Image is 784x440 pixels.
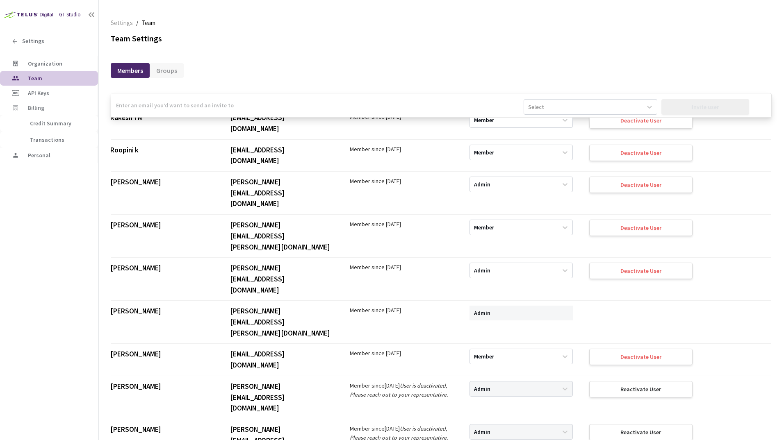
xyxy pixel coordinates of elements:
[109,18,134,27] a: Settings
[230,381,333,414] div: [PERSON_NAME][EMAIL_ADDRESS][DOMAIN_NAME]
[110,145,214,156] div: Roopini k
[350,263,453,272] div: Member since [DATE]
[620,386,661,392] div: Reactivate User
[28,60,62,67] span: Organization
[620,429,661,435] div: Reactivate User
[110,424,214,435] div: [PERSON_NAME]
[474,148,494,156] div: Member
[350,382,448,398] i: User is deactivated, Please reach out to your representative.
[110,349,214,360] div: [PERSON_NAME]
[30,136,64,143] span: Transactions
[22,38,44,45] span: Settings
[620,117,661,124] div: Deactivate User
[692,104,719,110] div: Invite user
[230,112,333,134] div: [EMAIL_ADDRESS][DOMAIN_NAME]
[136,18,138,28] li: /
[230,177,333,209] div: [PERSON_NAME][EMAIL_ADDRESS][DOMAIN_NAME]
[150,63,184,78] div: Groups
[350,349,453,358] div: Member since [DATE]
[620,268,661,274] div: Deactivate User
[474,224,494,231] div: Member
[474,267,490,274] div: Admin
[620,150,661,156] div: Deactivate User
[30,120,71,127] span: Credit Summary
[350,306,453,315] div: Member since [DATE]
[230,220,333,252] div: [PERSON_NAME][EMAIL_ADDRESS][PERSON_NAME][DOMAIN_NAME]
[474,116,494,124] div: Member
[111,63,150,78] div: Members
[110,220,214,231] div: [PERSON_NAME]
[620,181,661,188] div: Deactivate User
[350,220,453,229] div: Member since [DATE]
[230,349,333,370] div: [EMAIL_ADDRESS][DOMAIN_NAME]
[230,263,333,295] div: [PERSON_NAME][EMAIL_ADDRESS][DOMAIN_NAME]
[111,93,524,117] input: Enter an email you’d want to send an invite to
[350,177,453,186] div: Member since [DATE]
[110,112,214,123] div: Rakesh TM
[110,381,214,392] div: [PERSON_NAME]
[620,225,661,231] div: Deactivate User
[110,177,214,188] div: [PERSON_NAME]
[350,145,453,154] div: Member since [DATE]
[111,18,133,28] span: Settings
[230,145,333,166] div: [EMAIL_ADDRESS][DOMAIN_NAME]
[528,103,544,111] div: Select
[620,354,661,360] div: Deactivate User
[474,181,490,188] div: Admin
[141,18,155,28] span: Team
[59,11,81,19] div: GT Studio
[230,306,333,338] div: [PERSON_NAME][EMAIL_ADDRESS][PERSON_NAME][DOMAIN_NAME]
[28,89,49,97] span: API Keys
[28,152,50,159] span: Personal
[110,263,214,274] div: [PERSON_NAME]
[111,33,772,45] div: Team Settings
[28,104,44,111] span: Billing
[474,353,494,361] div: Member
[350,381,453,399] div: Member since [DATE]
[28,75,42,82] span: Team
[110,306,214,317] div: [PERSON_NAME]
